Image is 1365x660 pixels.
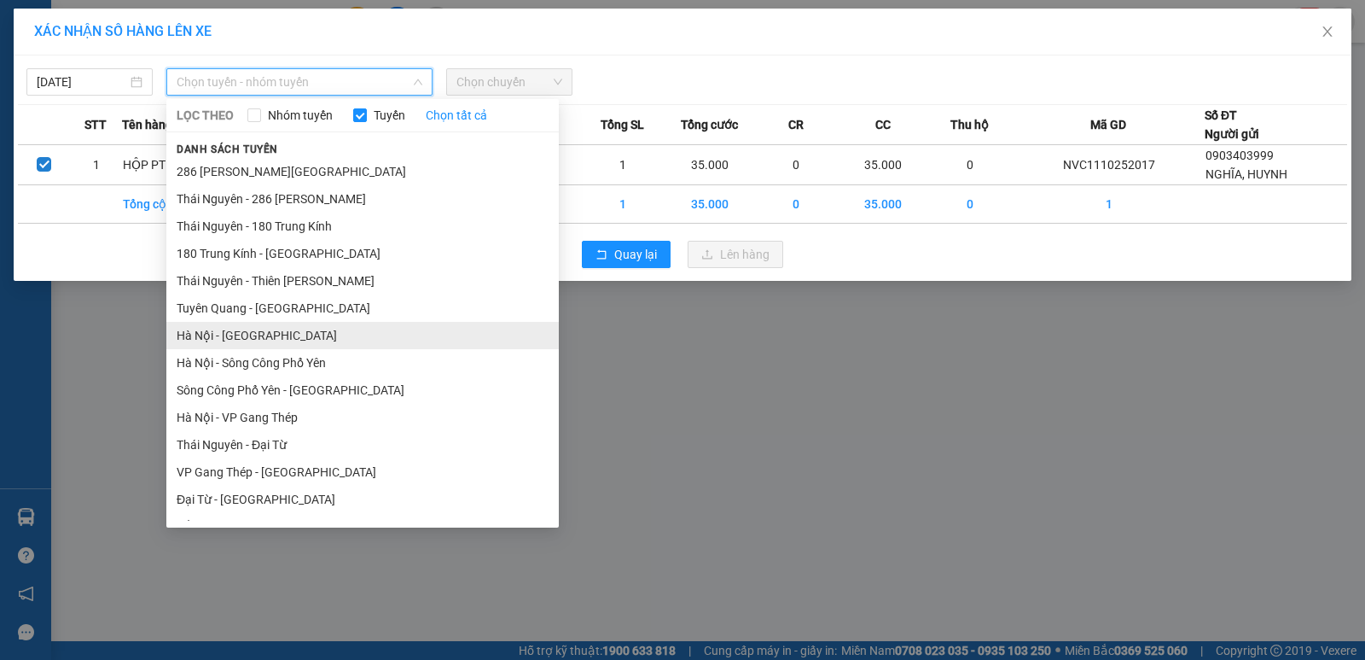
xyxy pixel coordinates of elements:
td: 0 [926,145,1014,185]
li: Thái Nguyên - 180 Trung Kính [166,213,559,240]
a: Chọn tất cả [426,106,487,125]
td: 35.000 [666,145,753,185]
td: 0 [752,145,839,185]
span: CC [875,115,891,134]
li: Thái Nguyên - Thiên [PERSON_NAME] [166,267,559,295]
span: Chọn tuyến - nhóm tuyến [177,69,422,95]
td: HỘP PT [122,145,209,185]
span: Thu hộ [950,115,989,134]
li: Tuyên Quang - [GEOGRAPHIC_DATA] [166,295,559,322]
td: Tổng cộng [122,185,209,224]
button: Close [1304,9,1351,56]
button: rollbackQuay lại [582,241,671,268]
span: Danh sách tuyến [166,142,288,157]
span: NGHĨA, HUYNH [1205,167,1287,181]
span: LỌC THEO [177,106,234,125]
td: 0 [752,185,839,224]
li: Thái Nguyên - Đại Từ [166,431,559,458]
span: rollback [595,248,607,262]
li: Bắc Kạn - [GEOGRAPHIC_DATA] (BUS) [166,513,559,540]
span: Mã GD [1090,115,1126,134]
li: Sông Công Phổ Yên - [GEOGRAPHIC_DATA] [166,377,559,404]
span: close [1321,25,1334,38]
td: 35.000 [666,185,753,224]
span: Tổng SL [601,115,644,134]
li: Hà Nội - [GEOGRAPHIC_DATA] [166,322,559,349]
td: 1 [579,185,666,224]
span: down [413,77,423,87]
td: 1 [1014,185,1205,224]
li: VP Gang Thép - [GEOGRAPHIC_DATA] [166,458,559,486]
span: CR [788,115,804,134]
li: 180 Trung Kính - [GEOGRAPHIC_DATA] [166,240,559,267]
li: Thái Nguyên - 286 [PERSON_NAME] [166,185,559,213]
span: STT [84,115,107,134]
b: GỬI : VP [PERSON_NAME] [21,116,298,144]
td: NVC1110252017 [1014,145,1205,185]
span: Tên hàng [122,115,172,134]
li: Hà Nội - VP Gang Thép [166,404,559,431]
td: 1 [579,145,666,185]
button: uploadLên hàng [688,241,783,268]
span: Quay lại [614,245,657,264]
td: 35.000 [839,145,926,185]
li: 271 - [PERSON_NAME] - [GEOGRAPHIC_DATA] - [GEOGRAPHIC_DATA] [160,42,713,63]
li: Đại Từ - [GEOGRAPHIC_DATA] [166,486,559,513]
li: 286 [PERSON_NAME][GEOGRAPHIC_DATA] [166,158,559,185]
img: logo.jpg [21,21,149,107]
div: Số ĐT Người gửi [1205,106,1259,143]
span: Nhóm tuyến [261,106,340,125]
span: Chọn chuyến [456,69,562,95]
td: 35.000 [839,185,926,224]
span: Tuyến [367,106,412,125]
td: 1 [70,145,122,185]
span: 0903403999 [1205,149,1274,162]
li: Hà Nội - Sông Công Phổ Yên [166,349,559,377]
td: 0 [926,185,1014,224]
span: Tổng cước [681,115,738,134]
span: XÁC NHẬN SỐ HÀNG LÊN XE [34,23,212,39]
input: 11/10/2025 [37,73,127,91]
